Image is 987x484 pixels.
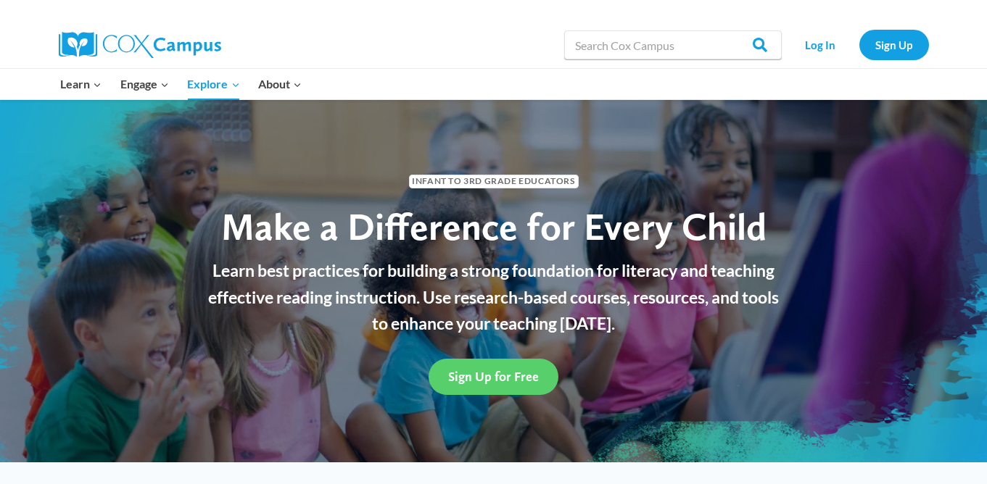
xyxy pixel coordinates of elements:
img: Cox Campus [59,32,221,58]
span: Explore [187,75,239,93]
a: Log In [789,30,852,59]
nav: Primary Navigation [51,69,311,99]
span: About [258,75,302,93]
a: Sign Up for Free [429,359,558,394]
span: Engage [120,75,169,93]
input: Search Cox Campus [564,30,782,59]
a: Sign Up [859,30,929,59]
span: Make a Difference for Every Child [221,204,767,249]
nav: Secondary Navigation [789,30,929,59]
span: Learn [60,75,102,93]
p: Learn best practices for building a strong foundation for literacy and teaching effective reading... [200,257,788,337]
span: Sign Up for Free [448,369,539,384]
span: Infant to 3rd Grade Educators [409,175,579,188]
